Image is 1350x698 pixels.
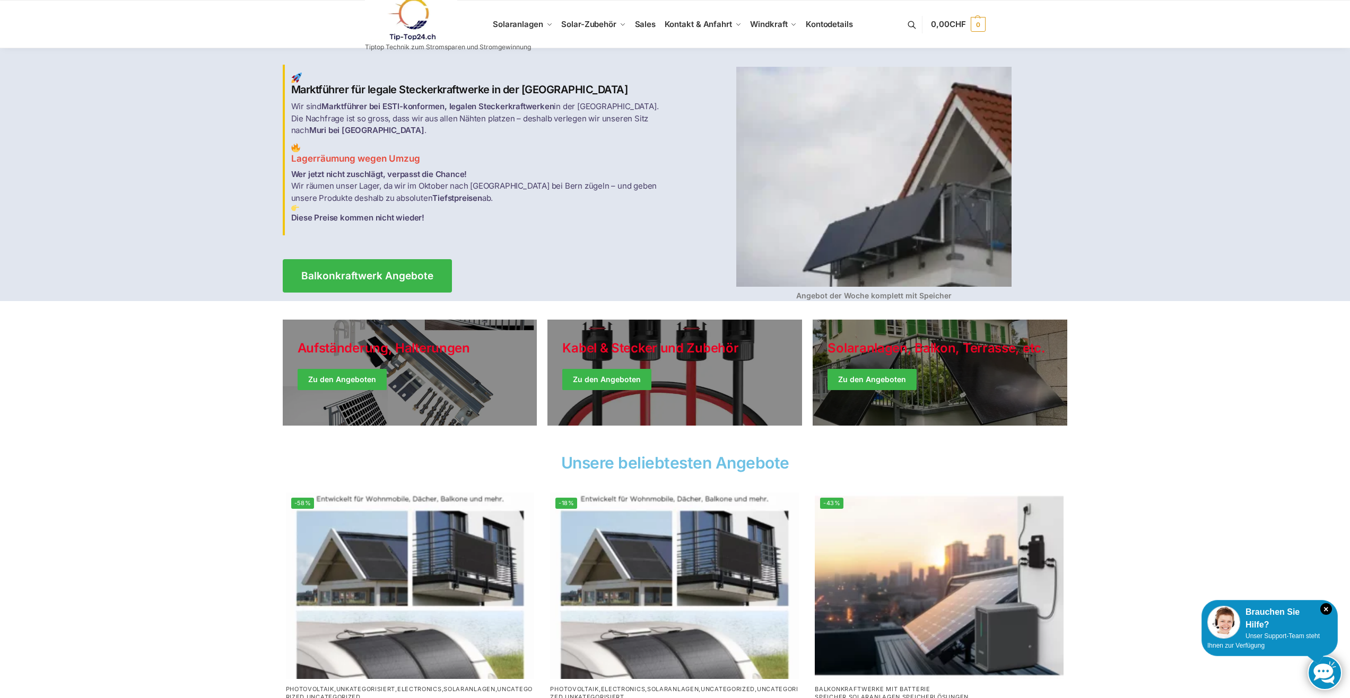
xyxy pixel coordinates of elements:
[665,19,732,29] span: Kontakt & Anfahrt
[291,143,300,152] img: Balkon-Terrassen-Kraftwerke 2
[283,455,1068,471] h2: Unsere beliebtesten Angebote
[301,271,433,281] span: Balkonkraftwerk Angebote
[815,492,1064,679] img: Balkon-Terrassen-Kraftwerke 10
[647,685,699,693] a: Solaranlagen
[283,259,452,293] a: Balkonkraftwerk Angebote
[813,320,1067,426] a: Winter Jackets
[806,19,853,29] span: Kontodetails
[701,685,755,693] a: Uncategorized
[971,17,986,32] span: 0
[291,213,424,223] strong: Diese Preise kommen nicht wieder!
[291,204,299,212] img: Balkon-Terrassen-Kraftwerke 3
[286,492,535,679] img: Balkon-Terrassen-Kraftwerke 8
[1207,632,1320,649] span: Unser Support-Team steht Ihnen zur Verfügung
[736,67,1012,287] img: Balkon-Terrassen-Kraftwerke 4
[1320,603,1332,615] i: Schließen
[550,492,799,679] img: Balkon-Terrassen-Kraftwerke 8
[547,320,802,426] a: Holiday Style
[550,685,598,693] a: Photovoltaik
[931,8,985,40] a: 0,00CHF 0
[291,169,467,179] strong: Wer jetzt nicht zuschlägt, verpasst die Chance!
[365,44,531,50] p: Tiptop Technik zum Stromsparen und Stromgewinnung
[635,19,656,29] span: Sales
[291,73,669,96] h2: Marktführer für legale Steckerkraftwerke in der [GEOGRAPHIC_DATA]
[283,320,537,426] a: Holiday Style
[550,492,799,679] a: -18%Flexible Solar Module für Wohnmobile Camping Balkon
[601,685,646,693] a: Electronics
[291,169,669,224] p: Wir räumen unser Lager, da wir im Oktober nach [GEOGRAPHIC_DATA] bei Bern zügeln – und geben unse...
[815,492,1064,679] a: -43%Balkonkraftwerk mit Marstek Speicher
[286,492,535,679] a: -58%Flexible Solar Module für Wohnmobile Camping Balkon
[931,19,965,29] span: 0,00
[557,1,630,48] a: Solar-Zubehör
[336,685,396,693] a: Unkategorisiert
[630,1,660,48] a: Sales
[796,291,952,300] strong: Angebot der Woche komplett mit Speicher
[1207,606,1240,639] img: Customer service
[291,101,669,137] p: Wir sind in der [GEOGRAPHIC_DATA]. Die Nachfrage ist so gross, dass wir aus allen Nähten platzen ...
[1207,606,1332,631] div: Brauchen Sie Hilfe?
[802,1,857,48] a: Kontodetails
[746,1,802,48] a: Windkraft
[660,1,746,48] a: Kontakt & Anfahrt
[291,143,669,165] h3: Lagerräumung wegen Umzug
[750,19,787,29] span: Windkraft
[321,101,554,111] strong: Marktführer bei ESTI-konformen, legalen Steckerkraftwerken
[432,193,482,203] strong: Tiefstpreisen
[291,73,302,83] img: Balkon-Terrassen-Kraftwerke 1
[286,685,334,693] a: Photovoltaik
[950,19,966,29] span: CHF
[443,685,495,693] a: Solaranlagen
[397,685,442,693] a: Electronics
[561,19,616,29] span: Solar-Zubehör
[493,19,543,29] span: Solaranlagen
[309,125,424,135] strong: Muri bei [GEOGRAPHIC_DATA]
